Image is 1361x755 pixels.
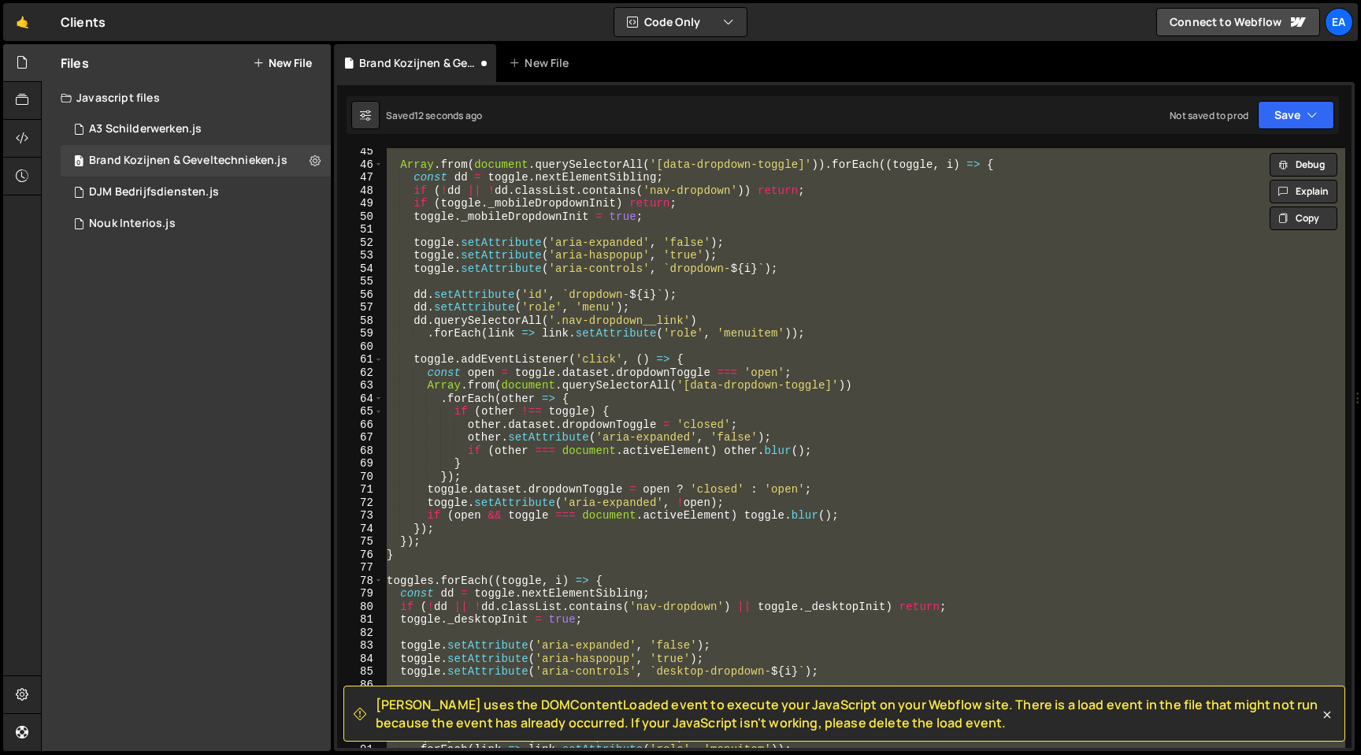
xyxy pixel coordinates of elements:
div: 51 [337,223,384,236]
div: 72 [337,497,384,510]
div: 73 [337,509,384,523]
div: 82 [337,627,384,640]
div: 58 [337,314,384,328]
a: 🤙 [3,3,42,41]
div: 46 [337,158,384,172]
div: 49 [337,197,384,210]
div: Saved [386,109,482,122]
button: Code Only [614,8,747,36]
a: Connect to Webflow [1156,8,1320,36]
div: 50 [337,210,384,224]
div: 85 [337,665,384,679]
div: 59 [337,327,384,340]
a: Ea [1325,8,1353,36]
div: 56 [337,288,384,302]
div: 80 [337,601,384,614]
div: 66 [337,418,384,432]
div: 68 [337,444,384,458]
div: 55 [337,275,384,288]
div: 87 [337,691,384,705]
div: DJM Bedrijfsdiensten.js [89,185,219,199]
div: 62 [337,366,384,380]
div: 57 [337,301,384,314]
div: Clients [61,13,106,32]
div: 15606/43253.js [61,113,331,145]
div: 52 [337,236,384,250]
button: New File [253,57,312,69]
div: 60 [337,340,384,354]
div: A3 Schilderwerken.js [89,122,202,136]
div: 15606/41349.js [61,177,331,208]
div: 47 [337,171,384,184]
div: 63 [337,379,384,392]
button: Explain [1270,180,1337,203]
div: 76 [337,549,384,562]
div: 78 [337,575,384,588]
div: 88 [337,705,384,718]
div: 61 [337,353,384,366]
div: 48 [337,184,384,198]
button: Debug [1270,153,1337,177]
div: 74 [337,523,384,536]
div: 70 [337,470,384,484]
div: 89 [337,717,384,731]
div: 77 [337,561,384,575]
div: 45 [337,145,384,158]
div: 81 [337,613,384,627]
div: 67 [337,431,384,444]
div: 65 [337,405,384,418]
div: 83 [337,639,384,653]
div: 86 [337,679,384,692]
div: 12 seconds ago [414,109,482,122]
div: 69 [337,457,384,470]
h2: Files [61,54,89,72]
div: 53 [337,249,384,262]
div: Nouk Interios.js [89,217,176,231]
div: 75 [337,535,384,549]
div: 79 [337,587,384,601]
div: 84 [337,653,384,666]
button: Copy [1270,206,1337,230]
div: 54 [337,262,384,276]
div: Brand Kozijnen & Geveltechnieken.js [89,154,287,168]
span: [PERSON_NAME] uses the DOMContentLoaded event to execute your JavaScript on your Webflow site. Th... [376,696,1319,731]
div: 15606/44648.js [61,145,331,177]
div: Brand Kozijnen & Geveltechnieken.js [359,55,477,71]
span: 0 [74,156,83,169]
button: Save [1258,101,1334,129]
div: Not saved to prod [1170,109,1248,122]
div: Javascript files [42,82,331,113]
div: New File [509,55,575,71]
div: 90 [337,731,384,744]
div: 71 [337,483,384,497]
div: 15606/42546.js [61,208,331,240]
div: 64 [337,392,384,406]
